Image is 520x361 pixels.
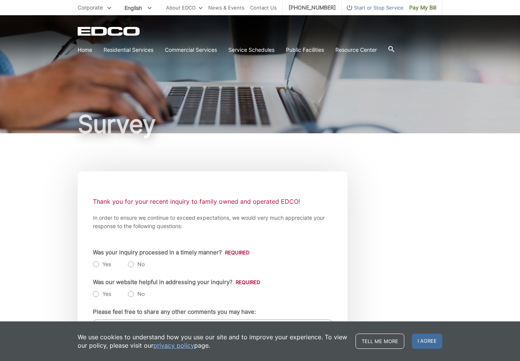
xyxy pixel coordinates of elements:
[166,3,203,12] a: About EDCO
[93,260,111,268] label: Yes
[286,46,324,54] a: Public Facilities
[78,4,103,11] span: Corporate
[335,46,377,54] a: Resource Center
[250,3,277,12] a: Contact Us
[128,260,145,268] label: No
[208,3,244,12] a: News & Events
[93,214,332,230] p: In order to ensure we continue to exceed expectations, we would very much appreciate your respons...
[412,334,442,349] span: I agree
[128,290,145,298] label: No
[78,27,141,36] a: EDCD logo. Return to the homepage.
[228,46,274,54] a: Service Schedules
[93,290,111,298] label: Yes
[119,2,157,14] span: English
[104,46,153,54] a: Residential Services
[78,112,442,136] h1: Survey
[409,3,436,12] span: Pay My Bill
[93,308,256,315] label: Please feel free to share any other comments you may have:
[93,279,260,286] label: Was our website helpful in addressing your inquiry?
[93,196,332,207] p: Thank you for your recent inquiry to family owned and operated EDCO!
[78,333,348,350] p: We use cookies to understand how you use our site and to improve your experience. To view our pol...
[153,341,194,350] a: privacy policy
[93,249,249,256] label: Was your inquiry processed in a timely manner?
[165,46,217,54] a: Commercial Services
[78,46,92,54] a: Home
[356,334,404,349] a: Tell me more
